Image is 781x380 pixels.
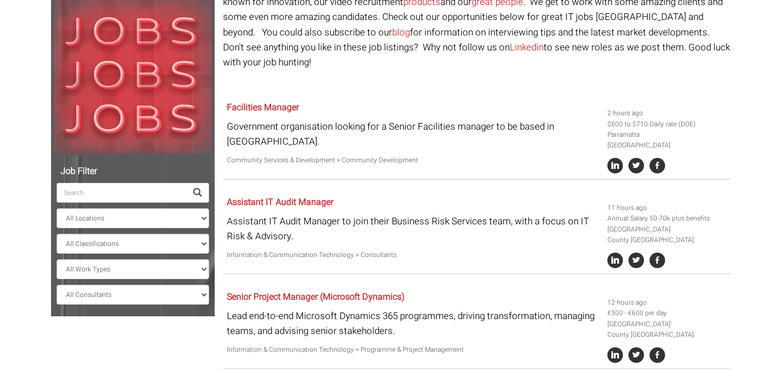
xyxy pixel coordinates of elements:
[607,213,726,224] li: Annual Salary 50-70k plus benefits
[607,108,726,119] li: 2 hours ago
[227,196,333,209] a: Assistant IT Audit Manager
[510,40,544,54] a: Linkedin
[227,119,599,149] p: Government organisation looking for a Senior Facilities manager to be based in [GEOGRAPHIC_DATA].
[607,297,726,308] li: 12 hours ago
[392,25,410,39] a: blog
[227,290,404,304] a: Senior Project Manager (Microsoft Dynamics)
[607,308,726,319] li: €500 - €600 per day
[227,345,599,355] p: Information & Communication Technology > Programme & Project Management
[607,319,726,340] li: [GEOGRAPHIC_DATA] County [GEOGRAPHIC_DATA]
[607,130,726,151] li: Parramatta [GEOGRAPHIC_DATA]
[227,250,599,260] p: Information & Communication Technology > Consultants
[227,101,299,114] a: Facilities Manager
[607,224,726,245] li: [GEOGRAPHIC_DATA] County [GEOGRAPHIC_DATA]
[607,119,726,130] li: $600 to $710 Daily rate (DOE)
[227,155,599,166] p: Community Services & Development > Community Development
[57,183,186,203] input: Search
[227,309,599,338] p: Lead end-to-end Microsoft Dynamics 365 programmes, driving transformation, managing teams, and ad...
[607,203,726,213] li: 11 hours ago
[227,214,599,244] p: Assistant IT Audit Manager to join their Business Risk Services team, with a focus on IT Risk & A...
[57,167,209,177] h5: Job Filter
